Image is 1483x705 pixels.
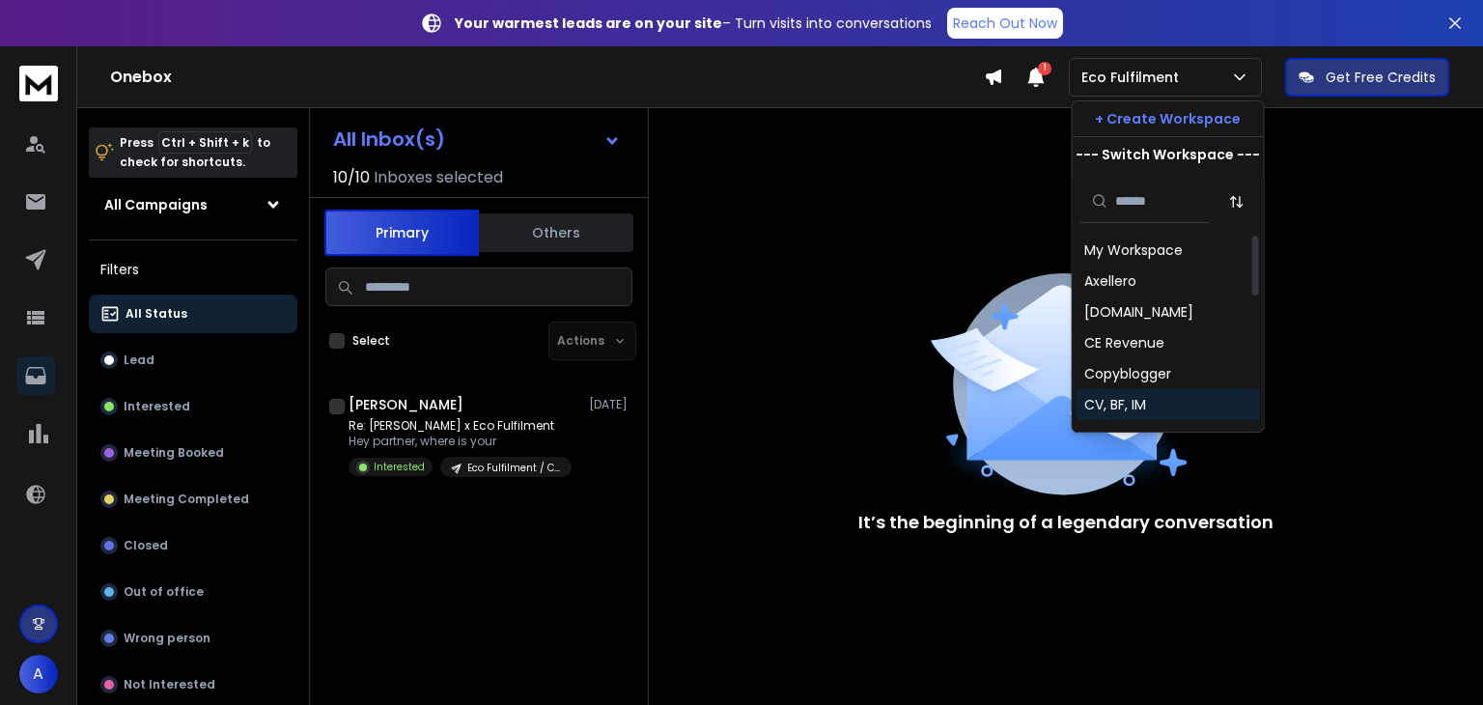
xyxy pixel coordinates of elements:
[89,573,297,611] button: Out of office
[455,14,932,33] p: – Turn visits into conversations
[1038,62,1051,75] span: 1
[318,120,636,158] button: All Inbox(s)
[333,129,445,149] h1: All Inbox(s)
[124,445,224,461] p: Meeting Booked
[89,185,297,224] button: All Campaigns
[158,131,252,154] span: Ctrl + Shift + k
[124,677,215,692] p: Not Interested
[467,461,560,475] p: Eco Fulfilment / Case Study / 11-50
[1084,395,1146,414] div: CV, BF, IM
[1084,364,1171,383] div: Copyblogger
[349,395,463,414] h1: [PERSON_NAME]
[333,166,370,189] span: 10 / 10
[947,8,1063,39] a: Reach Out Now
[1084,426,1146,445] div: Cynethiq
[89,434,297,472] button: Meeting Booked
[120,133,270,172] p: Press to check for shortcuts.
[953,14,1057,33] p: Reach Out Now
[124,584,204,600] p: Out of office
[89,526,297,565] button: Closed
[89,256,297,283] h3: Filters
[19,655,58,693] button: A
[1217,183,1256,221] button: Sort by Sort A-Z
[110,66,984,89] h1: Onebox
[1084,333,1164,352] div: CE Revenue
[324,210,479,256] button: Primary
[89,341,297,380] button: Lead
[124,492,249,507] p: Meeting Completed
[89,665,297,704] button: Not Interested
[858,509,1273,536] p: It’s the beginning of a legendary conversation
[374,460,425,474] p: Interested
[1076,145,1260,164] p: --- Switch Workspace ---
[1095,109,1241,128] p: + Create Workspace
[89,295,297,333] button: All Status
[1084,302,1193,322] div: [DOMAIN_NAME]
[1285,58,1449,97] button: Get Free Credits
[124,631,210,646] p: Wrong person
[589,397,632,412] p: [DATE]
[1081,68,1187,87] p: Eco Fulfilment
[126,306,187,322] p: All Status
[1073,101,1264,136] button: + Create Workspace
[19,66,58,101] img: logo
[349,434,572,449] p: Hey partner, where is your
[349,418,572,434] p: Re: [PERSON_NAME] x Eco Fulfilment
[89,480,297,519] button: Meeting Completed
[89,387,297,426] button: Interested
[455,14,722,33] strong: Your warmest leads are on your site
[124,399,190,414] p: Interested
[1084,240,1183,260] div: My Workspace
[89,619,297,658] button: Wrong person
[374,166,503,189] h3: Inboxes selected
[104,195,208,214] h1: All Campaigns
[479,211,633,254] button: Others
[352,333,390,349] label: Select
[124,352,154,368] p: Lead
[124,538,168,553] p: Closed
[1326,68,1436,87] p: Get Free Credits
[1084,271,1136,291] div: Axellero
